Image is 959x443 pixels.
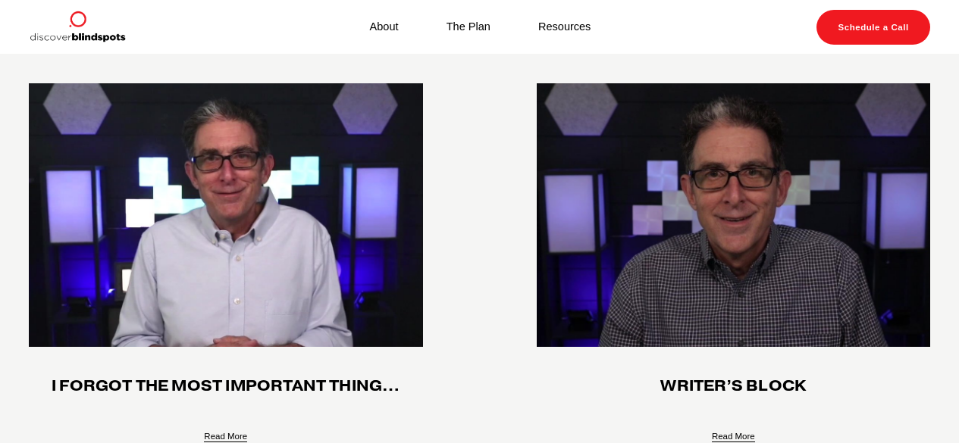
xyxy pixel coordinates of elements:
[447,17,490,37] a: The Plan
[534,83,932,348] img: Writer’s block
[816,10,930,45] a: Schedule a Call
[27,83,425,348] img: i forgot the most important thing…
[29,10,126,45] img: Discover Blind Spots
[660,376,806,395] a: Writer’s block
[370,17,399,37] a: About
[538,17,591,37] a: Resources
[52,376,400,395] a: i forgot the most important thing…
